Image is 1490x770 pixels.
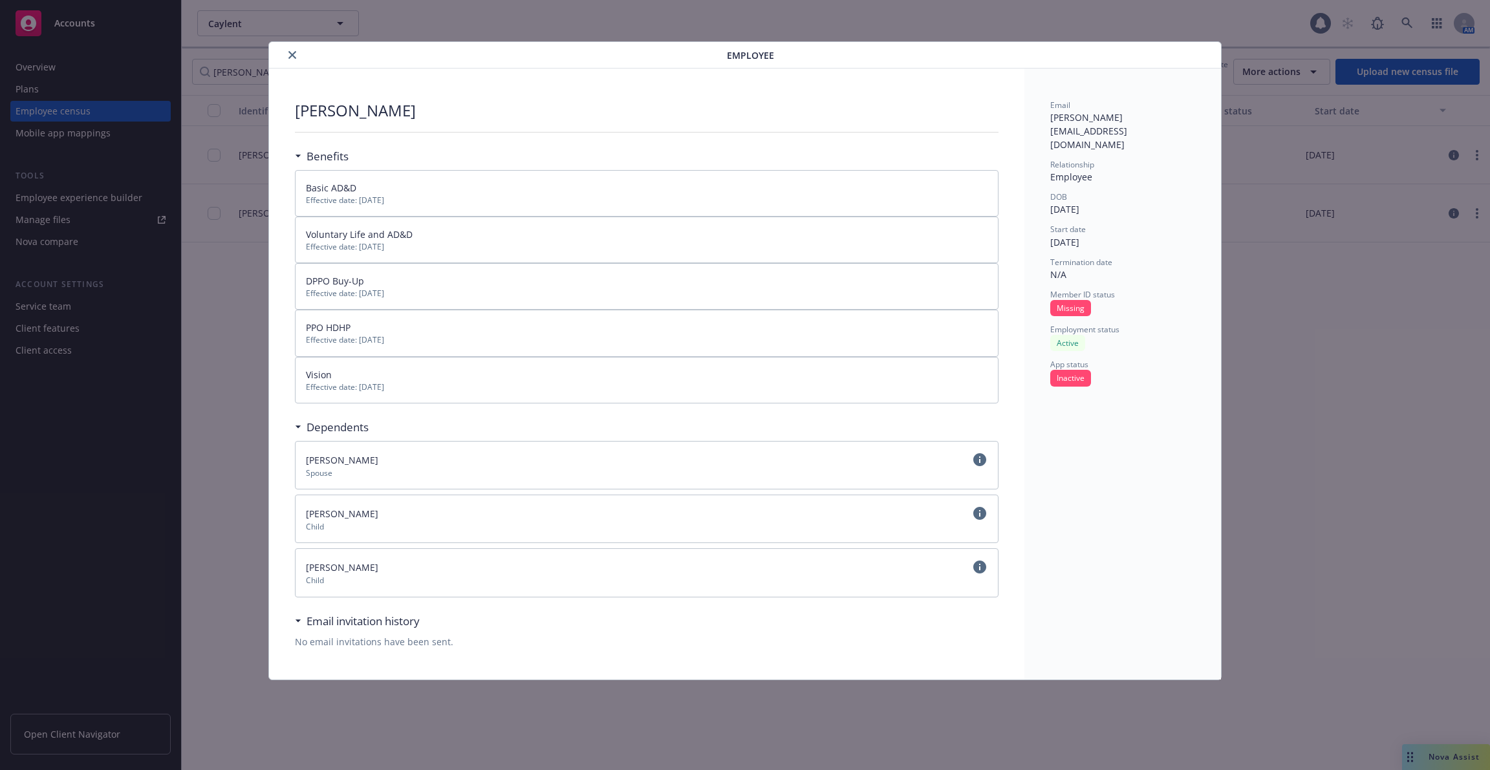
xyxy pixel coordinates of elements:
div: Employee [1050,170,1195,184]
span: Effective date: [DATE] [306,288,988,299]
span: Effective date: [DATE] [306,334,988,345]
a: circleInformation [972,559,988,575]
span: Employment status [1050,324,1119,335]
div: No email invitations have been sent. [295,635,999,648]
span: [PERSON_NAME] [306,561,378,573]
div: [DATE] [1050,235,1195,249]
span: Effective date: [DATE] [306,241,988,252]
div: Active [1050,335,1085,351]
div: [PERSON_NAME][EMAIL_ADDRESS][DOMAIN_NAME] [1050,111,1195,151]
span: Spouse [306,467,988,478]
span: Effective date: [DATE] [306,381,988,392]
div: Email invitation history [295,613,420,630]
div: [DATE] [1050,202,1195,216]
span: Email [1050,100,1070,111]
h3: Dependents [307,419,369,436]
div: Missing [1050,300,1091,316]
span: Start date [1050,224,1086,235]
span: App status [1050,359,1088,370]
div: Dependents [295,419,369,436]
button: close [285,47,300,63]
span: Child [306,521,988,532]
span: [PERSON_NAME] [306,454,378,466]
span: Relationship [1050,159,1094,170]
span: DPPO Buy-Up [306,275,364,287]
span: DOB [1050,191,1067,202]
span: Effective date: [DATE] [306,195,988,206]
div: N/A [1050,268,1195,281]
div: Inactive [1050,370,1091,386]
a: circleInformation [972,506,988,521]
p: [PERSON_NAME] [295,100,416,122]
a: circleInformation [972,452,988,467]
span: Employee [727,48,774,62]
div: Benefits [295,148,349,165]
span: Member ID status [1050,289,1115,300]
span: Termination date [1050,257,1112,268]
span: Child [306,575,988,586]
span: [PERSON_NAME] [306,508,378,520]
h3: Benefits [307,148,349,165]
span: Voluntary Life and AD&D [306,228,413,241]
h3: Email invitation history [307,613,420,630]
span: Basic AD&D [306,182,356,194]
span: Vision [306,369,332,381]
span: PPO HDHP [306,321,351,334]
div: details for plan Employee [149,41,1341,680]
